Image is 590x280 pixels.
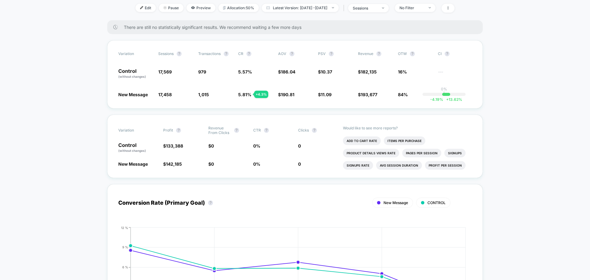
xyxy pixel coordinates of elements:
[246,51,251,56] button: ?
[234,128,239,133] button: ?
[343,136,381,145] li: Add To Cart Rate
[446,97,449,102] span: +
[124,25,470,30] span: There are still no statistically significant results. We recommend waiting a few more days
[445,51,450,56] button: ?
[118,143,157,153] p: Control
[122,245,128,249] tspan: 9 %
[198,51,221,56] span: Transactions
[176,128,181,133] button: ?
[253,128,261,132] span: CTR
[298,128,309,132] span: Clicks
[253,161,260,167] span: 0 %
[159,4,183,12] span: Pause
[343,161,373,170] li: Signups Rate
[376,161,422,170] li: Avg Session Duration
[438,51,472,56] span: CI
[443,91,445,96] p: |
[281,92,294,97] span: 190.81
[332,7,334,8] img: end
[321,92,332,97] span: 11.09
[430,97,443,102] span: -4.19 %
[208,161,214,167] span: $
[289,51,294,56] button: ?
[158,92,172,97] span: 17,458
[358,51,373,56] span: Revenue
[163,128,173,132] span: Profit
[281,69,295,74] span: 186.04
[166,143,183,148] span: 133,388
[208,126,231,135] span: Revenue From Clicks
[443,97,462,102] span: 13.62 %
[318,69,332,74] span: $
[343,149,399,157] li: Product Details Views Rate
[262,4,339,12] span: Latest Version: [DATE] - [DATE]
[329,51,334,56] button: ?
[158,51,174,56] span: Sessions
[427,200,446,205] span: CONTROL
[278,51,286,56] span: AOV
[278,92,294,97] span: $
[321,69,332,74] span: 10.37
[342,4,348,13] span: |
[163,143,183,148] span: $
[410,51,415,56] button: ?
[118,149,146,152] span: (without changes)
[136,4,156,12] span: Edit
[376,51,381,56] button: ?
[398,69,407,74] span: 16%
[211,161,214,167] span: 0
[298,161,301,167] span: 0
[312,128,317,133] button: ?
[253,143,260,148] span: 0 %
[118,161,148,167] span: New Message
[425,161,466,170] li: Profit Per Session
[238,69,252,74] span: 5.57 %
[198,92,209,97] span: 1,015
[224,51,229,56] button: ?
[343,126,472,130] p: Would like to see more reports?
[429,7,431,8] img: end
[444,149,466,157] li: Signups
[254,91,268,98] div: + 4.3 %
[122,265,128,269] tspan: 6 %
[399,6,424,10] div: No Filter
[163,6,167,9] img: end
[118,51,152,56] span: Variation
[402,149,441,157] li: Pages Per Session
[353,6,377,10] div: sessions
[198,69,206,74] span: 979
[266,6,270,9] img: calendar
[218,4,259,12] span: Allocation: 50%
[238,51,243,56] span: CR
[361,92,377,97] span: 193,677
[187,4,215,12] span: Preview
[166,161,182,167] span: 142,185
[382,7,384,9] img: end
[441,87,447,91] p: 0%
[118,126,152,135] span: Variation
[208,200,213,205] button: ?
[118,69,152,79] p: Control
[177,51,182,56] button: ?
[118,92,148,97] span: New Message
[140,6,143,9] img: edit
[298,143,301,148] span: 0
[361,69,377,74] span: 182,135
[163,161,182,167] span: $
[398,51,432,56] span: OTW
[384,136,425,145] li: Items Per Purchase
[438,70,472,79] span: ---
[318,51,326,56] span: PSV
[264,128,269,133] button: ?
[383,200,408,205] span: New Message
[358,69,377,74] span: $
[318,92,332,97] span: $
[278,69,295,74] span: $
[208,143,214,148] span: $
[238,92,251,97] span: 5.81 %
[223,6,226,10] img: rebalance
[358,92,377,97] span: $
[211,143,214,148] span: 0
[158,69,172,74] span: 17,569
[121,226,128,229] tspan: 12 %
